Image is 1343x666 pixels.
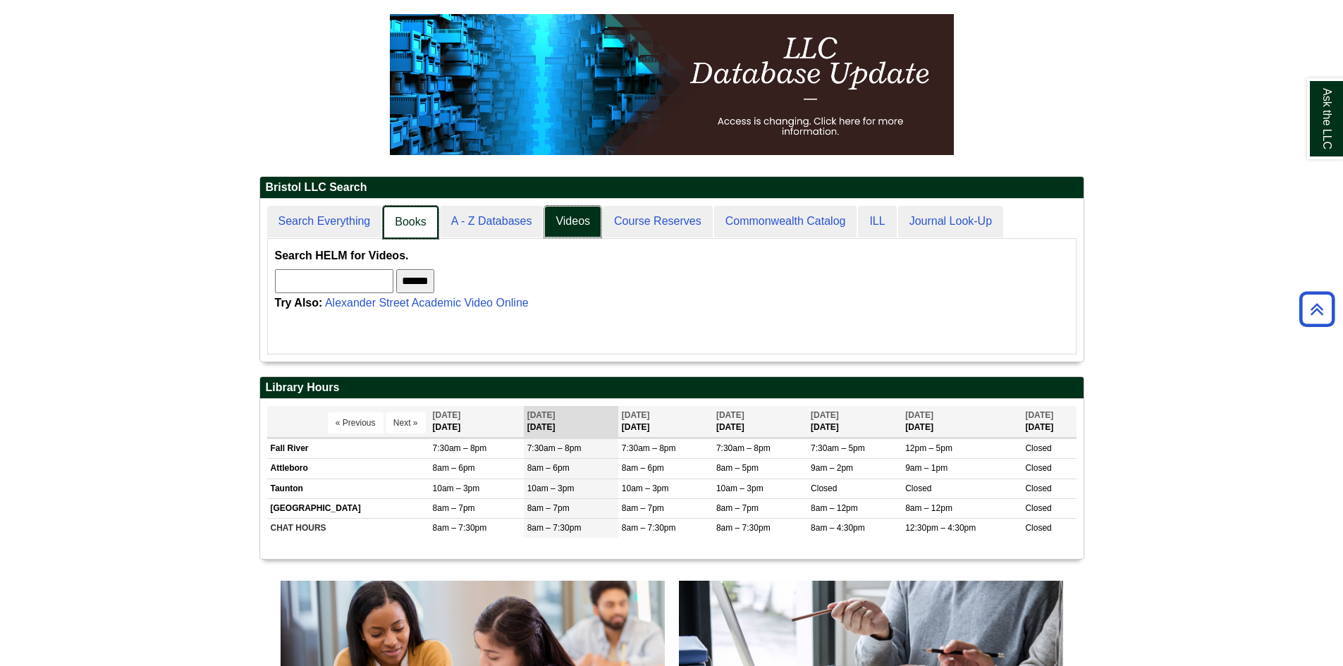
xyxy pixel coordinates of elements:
span: [DATE] [1025,410,1053,420]
span: 10am – 3pm [527,483,575,493]
span: 10am – 3pm [433,483,480,493]
a: Back to Top [1294,300,1339,319]
span: 8am – 7pm [433,503,475,513]
a: Books [383,206,438,239]
span: 8am – 12pm [811,503,858,513]
span: [DATE] [811,410,839,420]
span: 10am – 3pm [716,483,764,493]
span: 8am – 7:30pm [716,523,771,533]
td: Fall River [267,439,429,459]
span: Closed [1025,483,1051,493]
td: CHAT HOURS [267,518,429,538]
h2: Library Hours [260,377,1084,399]
span: 7:30am – 8pm [716,443,771,453]
a: Search Everything [267,206,382,238]
span: Closed [1025,443,1051,453]
span: Closed [1025,523,1051,533]
span: 8am – 4:30pm [811,523,865,533]
span: 8am – 7:30pm [622,523,676,533]
span: 8am – 7pm [527,503,570,513]
a: Alexander Street Academic Video Online [325,297,529,309]
td: Attleboro [267,459,429,479]
span: Closed [905,483,931,493]
a: ILL [858,206,896,238]
button: « Previous [328,412,384,433]
a: Videos [544,206,601,238]
span: [DATE] [716,410,744,420]
span: 8am – 7:30pm [433,523,487,533]
span: 8am – 5pm [716,463,759,473]
th: [DATE] [713,406,807,438]
span: 9am – 1pm [905,463,948,473]
img: HTML tutorial [390,14,954,155]
span: [DATE] [622,410,650,420]
td: Taunton [267,479,429,498]
span: 7:30am – 8pm [622,443,676,453]
span: [DATE] [527,410,556,420]
a: Journal Look-Up [898,206,1003,238]
span: 7:30am – 8pm [433,443,487,453]
a: Commonwealth Catalog [714,206,857,238]
th: [DATE] [429,406,524,438]
th: [DATE] [524,406,618,438]
span: Closed [1025,503,1051,513]
label: Search HELM for Videos. [275,246,409,266]
button: Next » [386,412,426,433]
span: 12pm – 5pm [905,443,952,453]
span: [DATE] [433,410,461,420]
th: [DATE] [807,406,902,438]
span: Closed [1025,463,1051,473]
span: 8am – 7:30pm [527,523,582,533]
span: 8am – 6pm [527,463,570,473]
span: 12:30pm – 4:30pm [905,523,976,533]
strong: Try Also: [275,297,323,309]
span: 8am – 7pm [622,503,664,513]
span: 8am – 6pm [433,463,475,473]
span: 9am – 2pm [811,463,853,473]
th: [DATE] [618,406,713,438]
span: 7:30am – 8pm [527,443,582,453]
th: [DATE] [1022,406,1076,438]
span: Closed [811,483,837,493]
h2: Bristol LLC Search [260,177,1084,199]
span: 7:30am – 5pm [811,443,865,453]
span: 10am – 3pm [622,483,669,493]
span: 8am – 12pm [905,503,952,513]
td: [GEOGRAPHIC_DATA] [267,498,429,518]
a: Course Reserves [603,206,713,238]
span: [DATE] [905,410,933,420]
th: [DATE] [902,406,1022,438]
span: 8am – 7pm [716,503,759,513]
a: A - Z Databases [440,206,544,238]
span: 8am – 6pm [622,463,664,473]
